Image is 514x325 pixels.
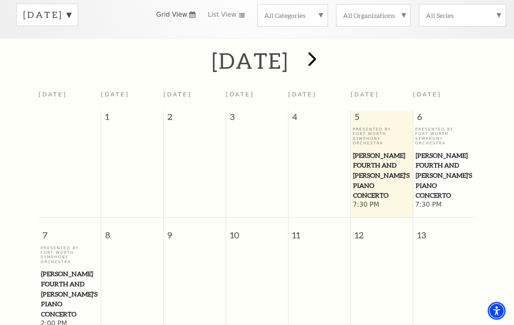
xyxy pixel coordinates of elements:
p: Presented By Fort Worth Symphony Orchestra [353,127,411,146]
span: List View [208,10,236,19]
span: [DATE] [101,91,130,98]
label: All Organizations [343,11,404,20]
span: 6 [413,111,475,127]
span: 9 [164,218,226,246]
span: 10 [226,218,288,246]
div: Accessibility Menu [488,302,505,320]
span: 12 [351,218,413,246]
span: 5 [351,111,413,127]
span: 3 [226,111,288,127]
span: 8 [101,218,163,246]
span: 4 [288,111,351,127]
p: Presented By Fort Worth Symphony Orchestra [41,246,99,264]
span: 7:30 PM [353,201,411,209]
span: [DATE] [351,91,379,98]
span: [PERSON_NAME] Fourth and [PERSON_NAME]'s Piano Concerto [353,151,410,201]
label: All Categories [264,11,321,20]
span: [PERSON_NAME] Fourth and [PERSON_NAME]'s Piano Concerto [41,269,99,319]
span: 13 [413,218,475,246]
span: [PERSON_NAME] Fourth and [PERSON_NAME]'s Piano Concerto [416,151,473,201]
span: [DATE] [226,91,254,98]
span: Grid View [156,10,187,19]
p: Presented By Fort Worth Symphony Orchestra [415,127,474,146]
h2: [DATE] [212,48,288,74]
span: [DATE] [163,91,192,98]
span: 2 [164,111,226,127]
label: All Series [426,11,499,20]
span: 1 [101,111,163,127]
label: [DATE] [23,9,71,21]
span: 7:30 PM [415,201,474,209]
th: [DATE] [39,86,101,110]
span: [DATE] [288,91,317,98]
button: next [296,46,326,75]
span: 7 [39,218,101,246]
span: 11 [288,218,351,246]
span: [DATE] [413,91,441,98]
